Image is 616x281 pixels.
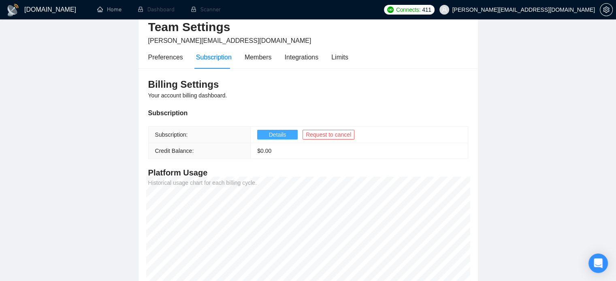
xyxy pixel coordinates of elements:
[196,52,232,62] div: Subscription
[148,167,468,178] h4: Platform Usage
[422,5,431,14] span: 411
[148,78,468,91] h3: Billing Settings
[600,3,613,16] button: setting
[148,52,183,62] div: Preferences
[155,131,188,138] span: Subscription:
[148,37,311,44] span: [PERSON_NAME][EMAIL_ADDRESS][DOMAIN_NAME]
[257,130,298,139] button: Details
[588,254,608,273] div: Open Intercom Messenger
[600,6,612,13] span: setting
[306,130,351,139] span: Request to cancel
[269,130,286,139] span: Details
[148,19,468,36] h2: Team Settings
[148,92,227,99] span: Your account billing dashboard.
[155,148,194,154] span: Credit Balance:
[396,5,420,14] span: Connects:
[331,52,348,62] div: Limits
[6,4,19,17] img: logo
[245,52,272,62] div: Members
[285,52,319,62] div: Integrations
[97,6,121,13] a: homeHome
[257,148,271,154] span: $ 0.00
[600,6,613,13] a: setting
[148,108,468,118] div: Subscription
[387,6,394,13] img: upwork-logo.png
[303,130,354,139] button: Request to cancel
[441,7,447,13] span: user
